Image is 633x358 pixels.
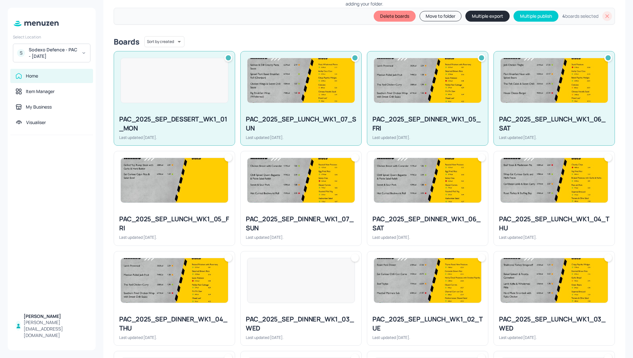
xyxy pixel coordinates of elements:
[514,11,558,22] button: Multiple publish
[247,158,355,203] img: 2025-05-07-1746619991580zocxvgumnxl.jpeg
[17,49,25,57] div: S
[499,115,609,133] div: PAC_2025_SEP_LUNCH_WK1_06_SAT
[374,58,481,103] img: 2025-05-07-17466195424768m2k8ymm8ck.jpeg
[26,119,46,126] div: Visualiser
[372,215,483,233] div: PAC_2025_SEP_DINNER_WK1_06_SAT
[26,88,55,95] div: Item Manager
[499,315,609,333] div: PAC_2025_SEP_LUNCH_WK1_03_WED
[121,158,228,203] img: 2025-05-07-1746615733102k8s2n612hq.jpeg
[374,258,481,303] img: 2025-09-01-1756740548451ktktky5tjj7.jpeg
[465,11,510,22] button: Multiple export
[246,115,356,133] div: PAC_2025_SEP_LUNCH_WK1_07_SUN
[372,335,483,340] div: Last updated [DATE].
[119,215,230,233] div: PAC_2025_SEP_LUNCH_WK1_05_FRI
[374,11,416,22] button: Delete boards
[374,158,481,203] img: 2025-05-07-1746619991580zocxvgumnxl.jpeg
[501,158,608,203] img: 2025-05-07-1746616796024oogy2pzpaif.jpeg
[26,104,52,110] div: My Business
[501,58,608,103] img: 2025-09-01-1756741219076gbctiu3v1u.jpeg
[246,315,356,333] div: PAC_2025_SEP_DINNER_WK1_03_WED
[246,215,356,233] div: PAC_2025_SEP_DINNER_WK1_07_SUN
[499,135,609,140] div: Last updated [DATE].
[372,315,483,333] div: PAC_2025_SEP_LUNCH_WK1_02_TUE
[144,35,184,48] div: Sort by created
[121,258,228,303] img: 2025-05-07-17466195424768m2k8ymm8ck.jpeg
[26,73,38,79] div: Home
[562,13,598,19] div: boards selected
[119,235,230,240] div: Last updated [DATE].
[246,135,356,140] div: Last updated [DATE].
[24,313,88,320] div: [PERSON_NAME]
[114,37,139,47] div: Boards
[13,34,90,40] div: Select Location
[247,58,355,103] img: 2025-05-07-17466175921642wdqcck2m76.jpeg
[562,13,565,19] b: 4
[372,135,483,140] div: Last updated [DATE].
[119,335,230,340] div: Last updated [DATE].
[119,115,230,133] div: PAC_2025_SEP_DESSERT_WK1_01_MON
[501,258,608,303] img: 2025-05-07-17466165300439sofhfgfsjp.jpeg
[420,11,462,21] button: Move to folder
[24,319,88,339] div: [PERSON_NAME][EMAIL_ADDRESS][DOMAIN_NAME]
[246,335,356,340] div: Last updated [DATE].
[29,47,78,59] div: Sodexo Defence - PAC - [DATE]
[372,235,483,240] div: Last updated [DATE].
[499,335,609,340] div: Last updated [DATE].
[119,315,230,333] div: PAC_2025_SEP_DINNER_WK1_04_THU
[119,135,230,140] div: Last updated [DATE].
[499,215,609,233] div: PAC_2025_SEP_LUNCH_WK1_04_THU
[499,235,609,240] div: Last updated [DATE].
[372,115,483,133] div: PAC_2025_SEP_DINNER_WK1_05_FRI
[246,235,356,240] div: Last updated [DATE].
